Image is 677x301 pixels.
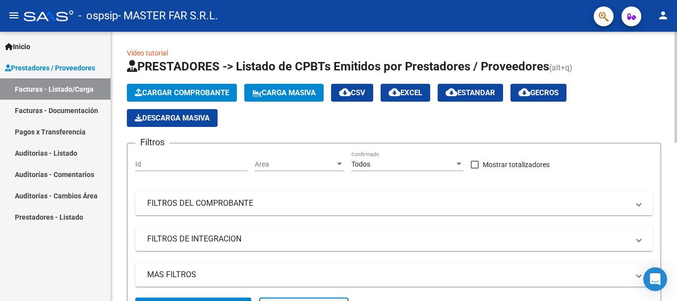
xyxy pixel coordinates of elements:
[127,60,549,73] span: PRESTADORES -> Listado de CPBTs Emitidos por Prestadores / Proveedores
[483,159,550,171] span: Mostrar totalizadores
[244,84,324,102] button: Carga Masiva
[518,88,559,97] span: Gecros
[135,88,229,97] span: Cargar Comprobante
[127,109,218,127] button: Descarga Masiva
[135,263,653,287] mat-expansion-panel-header: MAS FILTROS
[147,269,629,280] mat-panel-title: MAS FILTROS
[643,267,667,291] div: Open Intercom Messenger
[549,63,572,72] span: (alt+q)
[135,114,210,122] span: Descarga Masiva
[5,41,30,52] span: Inicio
[438,84,503,102] button: Estandar
[127,109,218,127] app-download-masive: Descarga masiva de comprobantes (adjuntos)
[339,86,351,98] mat-icon: cloud_download
[78,5,118,27] span: - ospsip
[255,160,335,169] span: Area
[127,49,168,57] a: Video tutorial
[446,88,495,97] span: Estandar
[518,86,530,98] mat-icon: cloud_download
[510,84,566,102] button: Gecros
[252,88,316,97] span: Carga Masiva
[389,88,422,97] span: EXCEL
[331,84,373,102] button: CSV
[339,88,365,97] span: CSV
[118,5,218,27] span: - MASTER FAR S.R.L.
[147,198,629,209] mat-panel-title: FILTROS DEL COMPROBANTE
[657,9,669,21] mat-icon: person
[381,84,430,102] button: EXCEL
[135,135,169,149] h3: Filtros
[135,227,653,251] mat-expansion-panel-header: FILTROS DE INTEGRACION
[446,86,457,98] mat-icon: cloud_download
[351,160,370,168] span: Todos
[147,234,629,244] mat-panel-title: FILTROS DE INTEGRACION
[127,84,237,102] button: Cargar Comprobante
[135,191,653,215] mat-expansion-panel-header: FILTROS DEL COMPROBANTE
[8,9,20,21] mat-icon: menu
[389,86,400,98] mat-icon: cloud_download
[5,62,95,73] span: Prestadores / Proveedores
